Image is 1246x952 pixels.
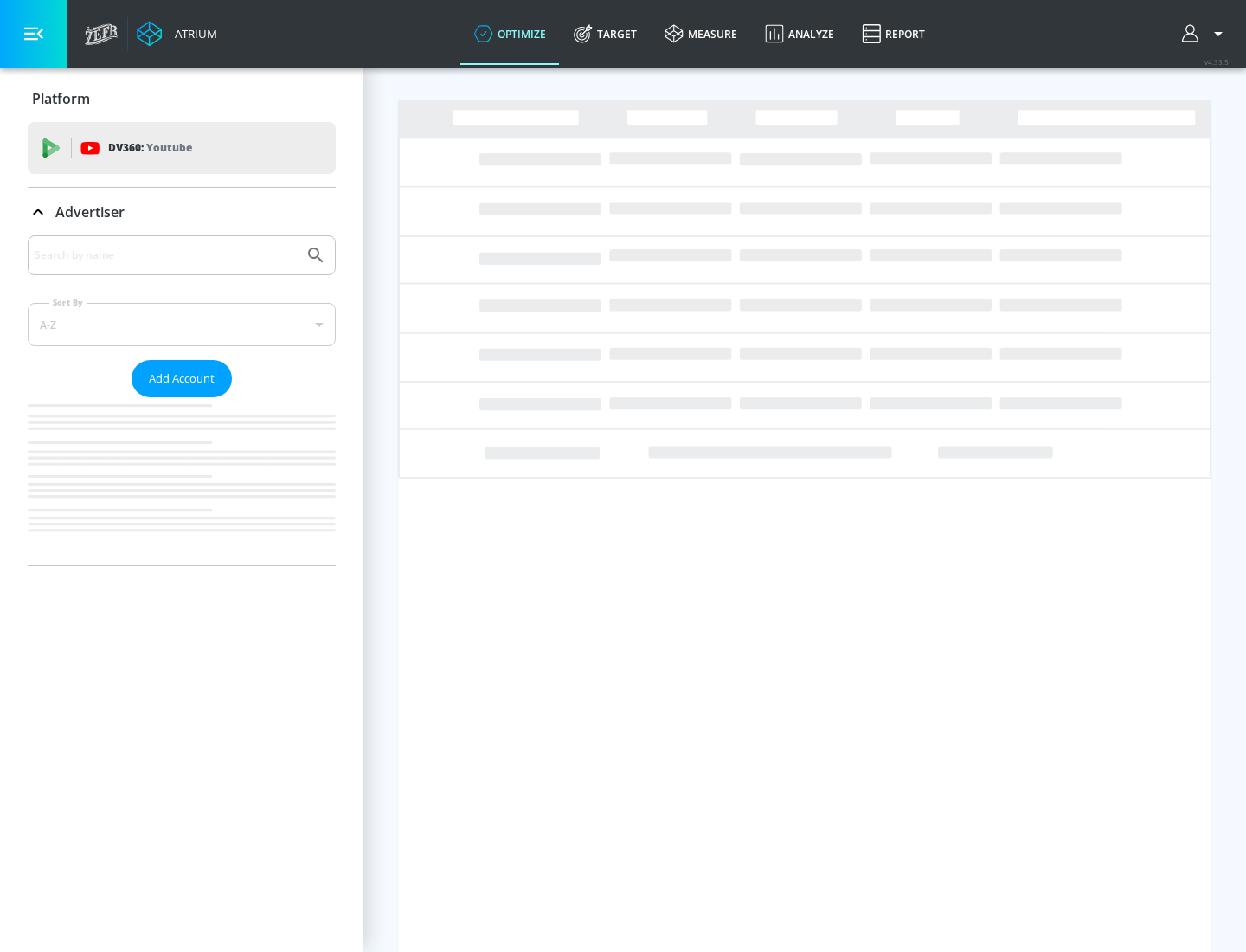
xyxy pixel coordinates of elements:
div: Advertiser [28,188,336,236]
a: Target [560,3,651,65]
div: Advertiser [28,235,336,565]
a: Analyze [751,3,848,65]
a: measure [651,3,751,65]
span: Add Account [149,369,215,389]
a: Atrium [137,21,217,47]
a: Report [848,3,939,65]
div: A-Z [28,303,336,346]
div: Atrium [168,26,217,42]
p: Advertiser [55,203,125,222]
button: Add Account [132,360,232,397]
span: v 4.33.5 [1204,57,1229,67]
p: DV360: [108,138,192,158]
p: Platform [32,89,90,108]
nav: list of Advertiser [28,397,336,565]
div: DV360: Youtube [28,122,336,174]
input: Search by name [35,244,297,267]
a: optimize [460,3,560,65]
p: Youtube [146,138,192,157]
div: Platform [28,74,336,123]
label: Sort By [49,297,87,308]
